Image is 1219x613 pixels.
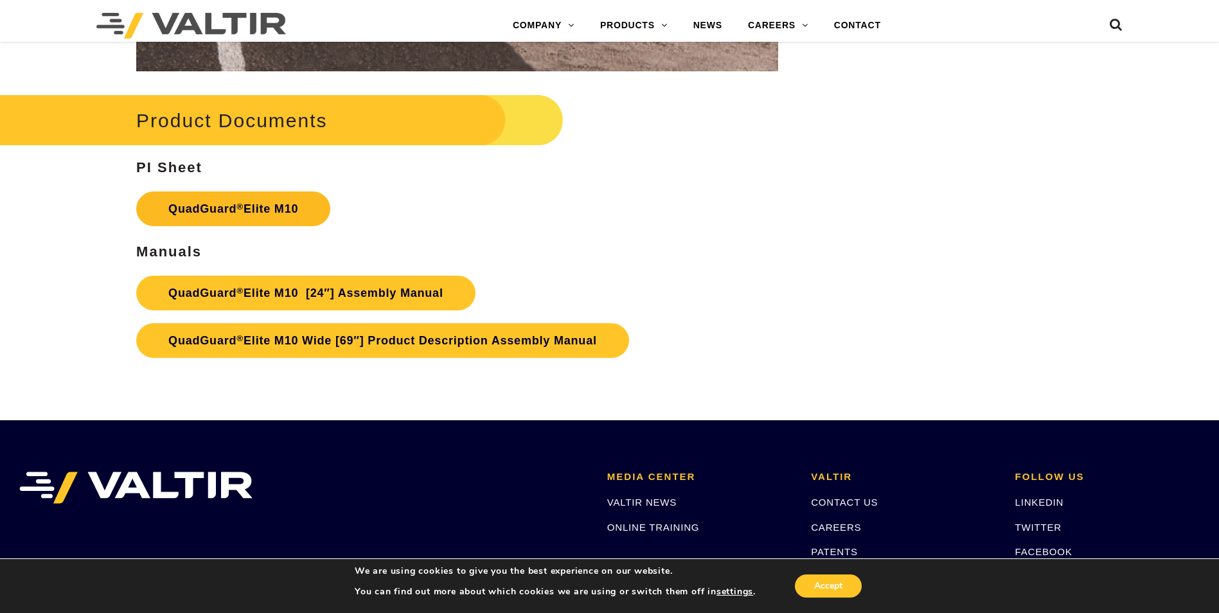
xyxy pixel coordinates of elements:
[355,565,756,577] p: We are using cookies to give you the best experience on our website.
[136,323,629,358] a: QuadGuard®Elite M10 Wide [69″] Product Description Assembly Manual
[1015,522,1062,533] a: TWITTER
[1015,497,1064,508] a: LINKEDIN
[821,13,894,39] a: CONTACT
[136,244,202,260] strong: Manuals
[355,586,756,598] p: You can find out more about which cookies we are using or switch them off in .
[1015,472,1200,483] h2: FOLLOW US
[136,191,330,226] a: QuadGuard®Elite M10
[136,276,476,310] a: QuadGuard®Elite M10 [24″] Assembly Manual
[607,497,677,508] a: VALTIR NEWS
[500,13,587,39] a: COMPANY
[735,13,821,39] a: CAREERS
[236,202,244,211] sup: ®
[19,472,253,504] img: VALTIR
[811,497,878,508] a: CONTACT US
[1015,546,1072,557] a: FACEBOOK
[716,586,753,598] button: settings
[96,13,286,39] img: Valtir
[795,574,862,598] button: Accept
[236,333,244,343] sup: ®
[136,159,202,175] strong: PI Sheet
[811,546,858,557] a: PATENTS
[607,522,699,533] a: ONLINE TRAINING
[587,13,681,39] a: PRODUCTS
[681,13,735,39] a: NEWS
[607,472,792,483] h2: MEDIA CENTER
[236,286,244,296] sup: ®
[811,472,995,483] h2: VALTIR
[811,522,861,533] a: CAREERS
